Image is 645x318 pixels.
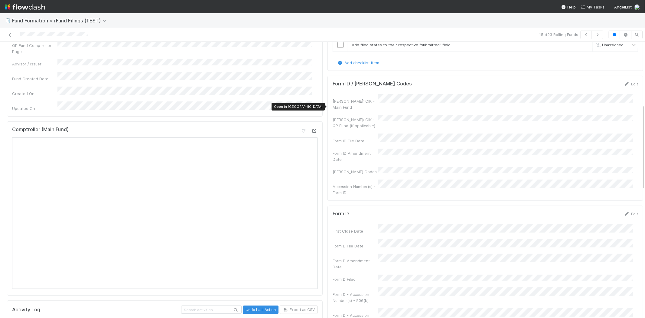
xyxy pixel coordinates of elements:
div: Form D Amendment Date [333,258,378,270]
img: avatar_99e80e95-8f0d-4917-ae3c-b5dad577a2b5.png [634,4,640,10]
a: Edit [624,81,638,86]
div: QP Fund Comptroller Page [12,42,57,55]
div: First Close Date [333,228,378,234]
div: Help [561,4,576,10]
span: Unassigned [595,43,624,47]
h5: Form D [333,211,349,217]
a: Edit [624,211,638,216]
span: AngelList [614,5,632,9]
h5: Activity Log [12,307,180,313]
div: Form ID File Date [333,138,378,144]
span: 🧻 [5,18,11,23]
span: My Tasks [581,5,604,9]
div: Advisor / Issuer [12,61,57,67]
div: [PERSON_NAME]: CIK - Main Fund [333,98,378,110]
div: Form ID Amendment Date [333,150,378,162]
button: Undo Last Action [243,306,279,314]
h5: Form ID / [PERSON_NAME] Codes [333,81,412,87]
span: Add filed states to their respective "submitted" field [352,42,451,47]
div: Form D File Date [333,243,378,249]
div: [PERSON_NAME]: CIK - QP Fund (if applicable) [333,117,378,129]
button: Export as CSV [280,306,318,314]
div: Form D - Accession Number(s) - 506(b) [333,291,378,303]
div: Created On [12,91,57,97]
div: [PERSON_NAME] Codes [333,169,378,175]
input: Search activities... [181,306,242,314]
div: Accession Number(s) - Form ID [333,184,378,196]
h5: Comptroller (Main Fund) [12,127,69,133]
span: Fund Formation > rFund Filings (TEST) [12,18,109,24]
div: Fund Created Date [12,76,57,82]
img: logo-inverted-e16ddd16eac7371096b0.svg [5,2,45,12]
a: My Tasks [581,4,604,10]
div: Updated On [12,105,57,111]
div: Form D Filed [333,276,378,282]
span: 15 of 23 Rolling Funds [539,31,578,38]
a: Add checklist item [337,60,379,65]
